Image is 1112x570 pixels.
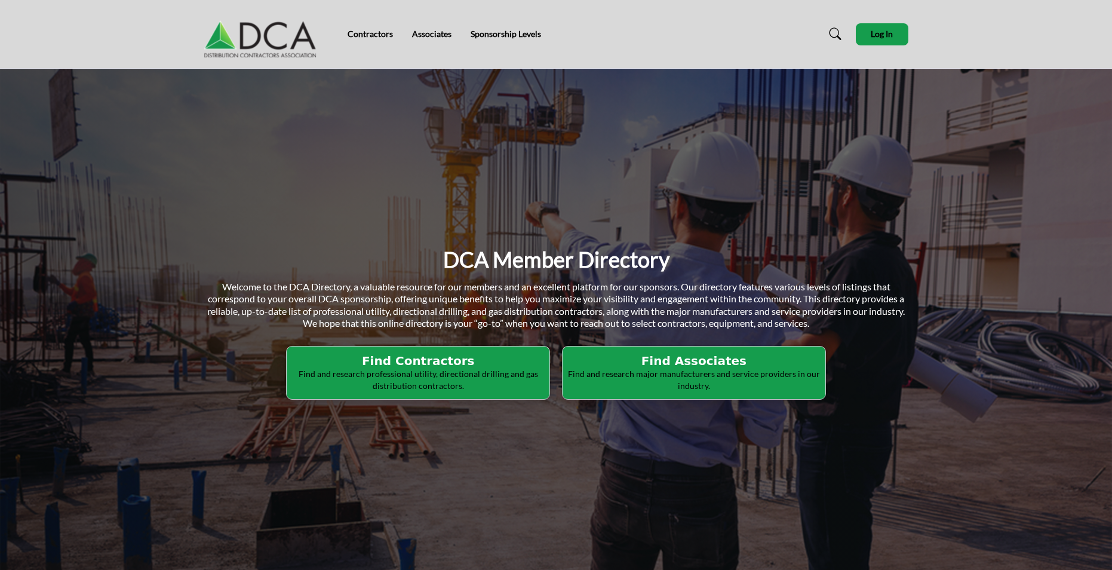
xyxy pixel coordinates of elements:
button: Log In [856,23,908,45]
a: Search [818,24,849,44]
h2: Find Associates [566,354,822,368]
a: Contractors [348,29,393,39]
span: Welcome to the DCA Directory, a valuable resource for our members and an excellent platform for o... [207,281,905,329]
p: Find and research professional utility, directional drilling and gas distribution contractors. [290,368,546,391]
span: Log In [871,29,893,39]
button: Find Contractors Find and research professional utility, directional drilling and gas distributio... [286,346,550,400]
img: Site Logo [204,10,322,58]
button: Find Associates Find and research major manufacturers and service providers in our industry. [562,346,826,400]
a: Associates [412,29,451,39]
h2: Find Contractors [290,354,546,368]
p: Find and research major manufacturers and service providers in our industry. [566,368,822,391]
a: Sponsorship Levels [471,29,541,39]
h1: DCA Member Directory [443,246,669,274]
